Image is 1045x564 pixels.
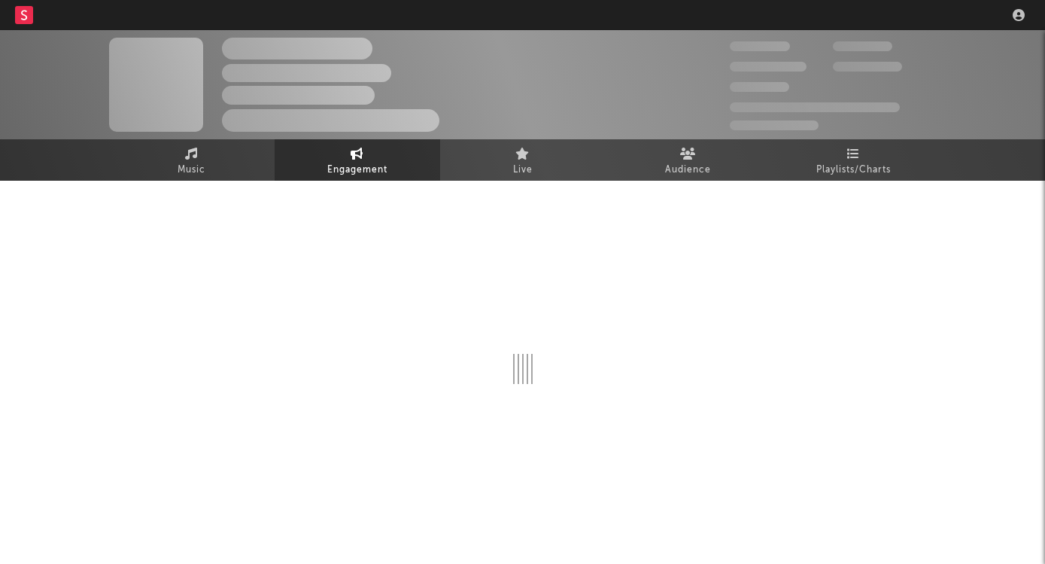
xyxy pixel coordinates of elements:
span: Playlists/Charts [816,161,891,179]
a: Music [109,139,275,181]
span: 50 000 000 Monthly Listeners [730,102,900,112]
span: Audience [665,161,711,179]
span: Jump Score: 85.0 [730,120,819,130]
a: Live [440,139,606,181]
span: 100 000 [833,41,892,51]
span: 50 000 000 [730,62,807,72]
span: Engagement [327,161,387,179]
span: Live [513,161,533,179]
a: Engagement [275,139,440,181]
span: 300 000 [730,41,790,51]
span: 1 000 000 [833,62,902,72]
a: Playlists/Charts [771,139,937,181]
a: Audience [606,139,771,181]
span: 100 000 [730,82,789,92]
span: Music [178,161,205,179]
